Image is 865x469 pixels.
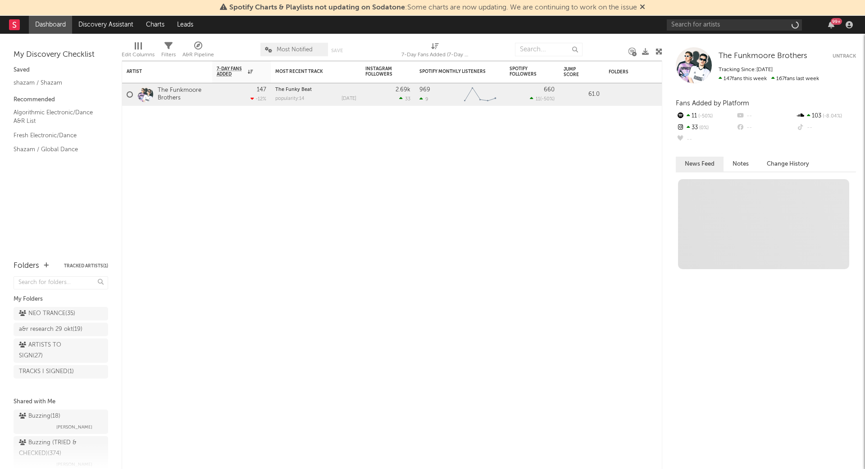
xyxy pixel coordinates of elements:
[736,122,796,134] div: --
[609,69,676,75] div: Folders
[697,114,713,119] span: -50 %
[19,324,82,335] div: a&r research 29 okt ( 19 )
[544,87,555,93] div: 660
[182,38,214,64] div: A&R Pipeline
[14,108,99,126] a: Algorithmic Electronic/Dance A&R List
[14,276,108,289] input: Search for folders...
[217,66,246,77] span: 7-Day Fans Added
[250,96,266,102] div: -12 %
[419,87,430,93] div: 969
[530,96,555,102] div: ( )
[401,38,469,64] div: 7-Day Fans Added (7-Day Fans Added)
[515,43,583,56] input: Search...
[405,97,410,102] span: 33
[564,67,586,77] div: Jump Score
[182,50,214,60] div: A&R Pipeline
[275,69,343,74] div: Most Recent Track
[14,307,108,320] a: NEO TRANCE(35)
[275,87,312,92] a: The Funky Beat
[275,87,356,92] div: The Funky Beat
[331,48,343,53] button: Save
[14,131,99,140] a: Fresh Electronic/Dance
[14,294,108,305] div: My Folders
[171,16,200,34] a: Leads
[14,261,39,271] div: Folders
[676,110,736,122] div: 11
[56,422,92,433] span: [PERSON_NAME]
[19,437,100,459] div: Buzzing (TRIED & CHECKED) ( 374 )
[19,366,74,377] div: TRACKS I SIGNED ( 1 )
[719,52,807,60] span: The Funkmoore Brothers
[736,110,796,122] div: --
[19,411,60,422] div: Buzzing ( 18 )
[19,308,75,319] div: NEO TRANCE ( 35 )
[676,134,736,145] div: --
[833,52,856,61] button: Untrack
[758,157,818,171] button: Change History
[14,323,108,336] a: a&r research 29 okt(19)
[122,50,155,60] div: Edit Columns
[257,87,266,93] div: 147
[161,38,176,64] div: Filters
[667,19,802,31] input: Search for artists
[542,97,553,102] span: -50 %
[19,340,82,361] div: ARTISTS TO SIGN ( 27 )
[14,50,108,60] div: My Discovery Checklist
[724,157,758,171] button: Notes
[64,264,108,268] button: Tracked Artists(1)
[14,397,108,407] div: Shared with Me
[29,16,72,34] a: Dashboard
[460,83,501,106] svg: Chart title
[640,4,645,11] span: Dismiss
[796,122,856,134] div: --
[14,365,108,379] a: TRACKS I SIGNED(1)
[719,52,807,61] a: The Funkmoore Brothers
[828,21,834,28] button: 99+
[719,76,767,81] span: 147 fans this week
[229,4,405,11] span: Spotify Charts & Playlists not updating on Sodatone
[676,157,724,171] button: News Feed
[831,18,842,25] div: 99 +
[14,78,99,88] a: shazam / Shazam
[821,114,842,119] span: -8.04 %
[510,66,541,77] div: Spotify Followers
[14,338,108,363] a: ARTISTS TO SIGN(27)
[536,97,540,102] span: 11
[127,69,194,74] div: Artist
[140,16,171,34] a: Charts
[396,87,410,93] div: 2.69k
[419,96,428,102] div: 9
[564,89,600,100] div: 61.0
[14,144,99,154] a: Shazam / Global Dance
[719,76,819,81] span: 167 fans last week
[341,96,356,101] div: [DATE]
[676,122,736,134] div: 33
[275,96,305,101] div: popularity: 14
[72,16,140,34] a: Discovery Assistant
[158,87,208,102] a: The Funkmoore Brothers
[365,66,397,77] div: Instagram Followers
[14,410,108,434] a: Buzzing(18)[PERSON_NAME]
[719,67,773,72] span: Tracking Since: [DATE]
[229,4,637,11] span: : Some charts are now updating. We are continuing to work on the issue
[122,38,155,64] div: Edit Columns
[796,110,856,122] div: 103
[401,50,469,60] div: 7-Day Fans Added (7-Day Fans Added)
[161,50,176,60] div: Filters
[419,69,487,74] div: Spotify Monthly Listeners
[676,100,749,107] span: Fans Added by Platform
[277,47,313,53] span: Most Notified
[698,126,709,131] span: 0 %
[14,95,108,105] div: Recommended
[14,65,108,76] div: Saved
